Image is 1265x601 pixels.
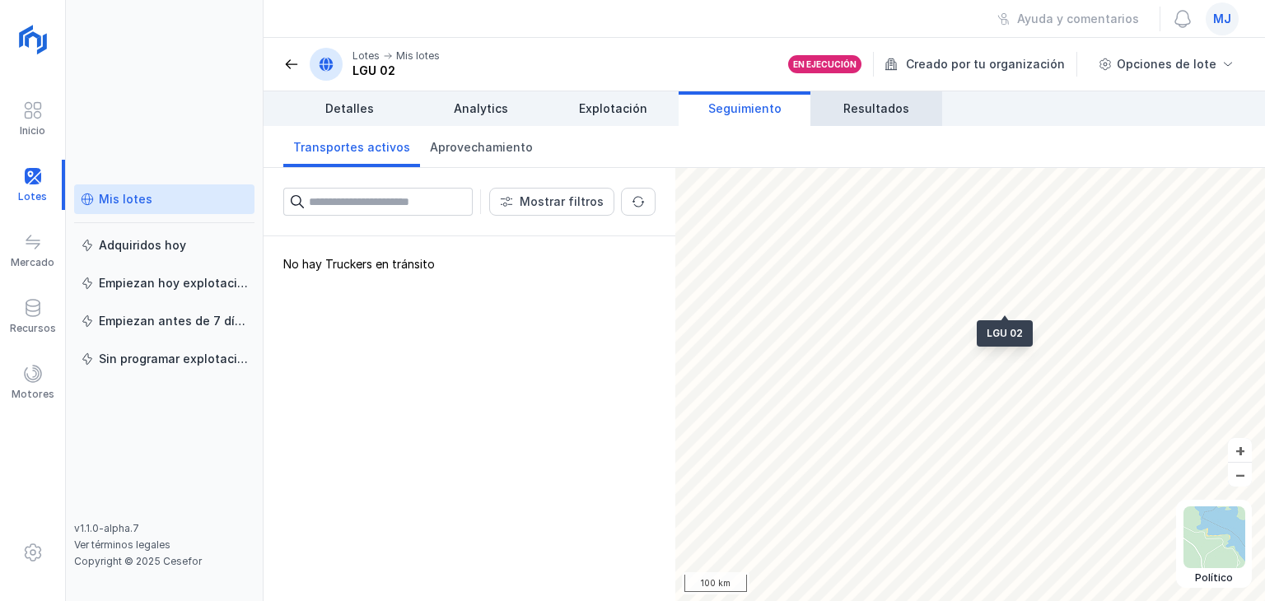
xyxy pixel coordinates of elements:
[793,58,857,70] div: En ejecución
[1117,56,1216,72] div: Opciones de lote
[12,19,54,60] img: logoRight.svg
[99,191,152,207] div: Mis lotes
[352,49,380,63] div: Lotes
[396,49,440,63] div: Mis lotes
[679,91,810,126] a: Seguimiento
[20,124,45,137] div: Inicio
[420,126,543,167] a: Aprovechamiento
[99,351,248,367] div: Sin programar explotación
[547,91,679,126] a: Explotación
[579,100,647,117] span: Explotación
[99,275,248,291] div: Empiezan hoy explotación
[12,388,54,401] div: Motores
[74,522,254,535] div: v1.1.0-alpha.7
[99,237,186,254] div: Adquiridos hoy
[1183,506,1245,568] img: political.webp
[987,5,1150,33] button: Ayuda y comentarios
[1183,571,1245,585] div: Político
[99,313,248,329] div: Empiezan antes de 7 días
[454,100,508,117] span: Analytics
[430,139,533,156] span: Aprovechamiento
[708,100,782,117] span: Seguimiento
[74,268,254,298] a: Empiezan hoy explotación
[11,256,54,269] div: Mercado
[74,555,254,568] div: Copyright © 2025 Cesefor
[283,91,415,126] a: Detalles
[264,236,675,601] div: No hay Truckers en tránsito
[74,231,254,260] a: Adquiridos hoy
[74,538,170,551] a: Ver términos legales
[1213,11,1231,27] span: mj
[1228,463,1252,487] button: –
[489,188,614,216] button: Mostrar filtros
[74,344,254,374] a: Sin programar explotación
[283,126,420,167] a: Transportes activos
[293,139,410,156] span: Transportes activos
[352,63,440,79] div: LGU 02
[885,52,1080,77] div: Creado por tu organización
[1017,11,1139,27] div: Ayuda y comentarios
[843,100,909,117] span: Resultados
[325,100,374,117] span: Detalles
[520,193,604,210] div: Mostrar filtros
[1228,438,1252,462] button: +
[810,91,942,126] a: Resultados
[74,306,254,336] a: Empiezan antes de 7 días
[74,184,254,214] a: Mis lotes
[10,322,56,335] div: Recursos
[415,91,547,126] a: Analytics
